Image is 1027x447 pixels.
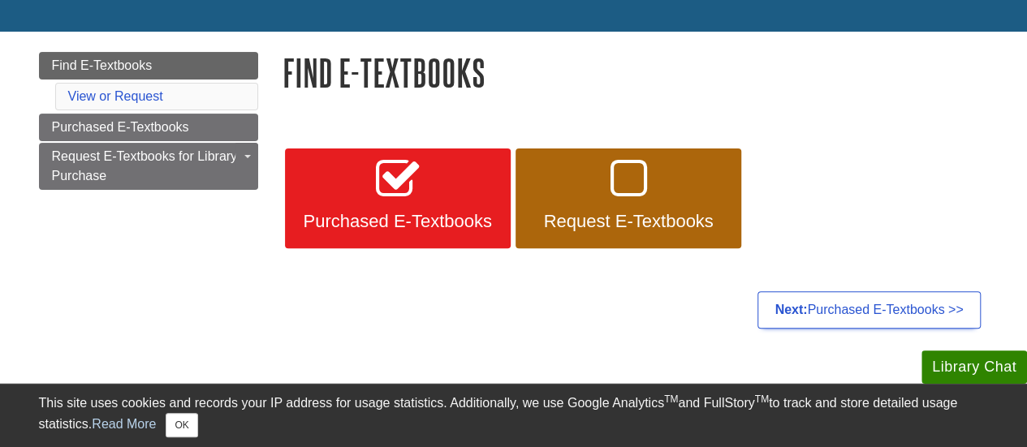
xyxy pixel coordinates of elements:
[664,393,678,405] sup: TM
[166,413,197,437] button: Close
[775,303,807,316] strong: Next:
[39,393,989,437] div: This site uses cookies and records your IP address for usage statistics. Additionally, we use Goo...
[92,417,156,431] a: Read More
[39,114,258,141] a: Purchased E-Textbooks
[285,148,511,249] a: Purchased E-Textbooks
[528,211,729,232] span: Request E-Textbooks
[755,393,769,405] sup: TM
[283,52,989,93] h1: Find E-Textbooks
[39,52,258,80] a: Find E-Textbooks
[757,291,980,329] a: Next:Purchased E-Textbooks >>
[52,149,238,183] span: Request E-Textbooks for Library Purchase
[52,120,189,134] span: Purchased E-Textbooks
[39,143,258,190] a: Request E-Textbooks for Library Purchase
[68,89,163,103] a: View or Request
[921,350,1027,384] button: Library Chat
[52,58,153,72] span: Find E-Textbooks
[297,211,498,232] span: Purchased E-Textbooks
[516,148,741,249] a: Request E-Textbooks
[39,52,258,190] div: Guide Page Menu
